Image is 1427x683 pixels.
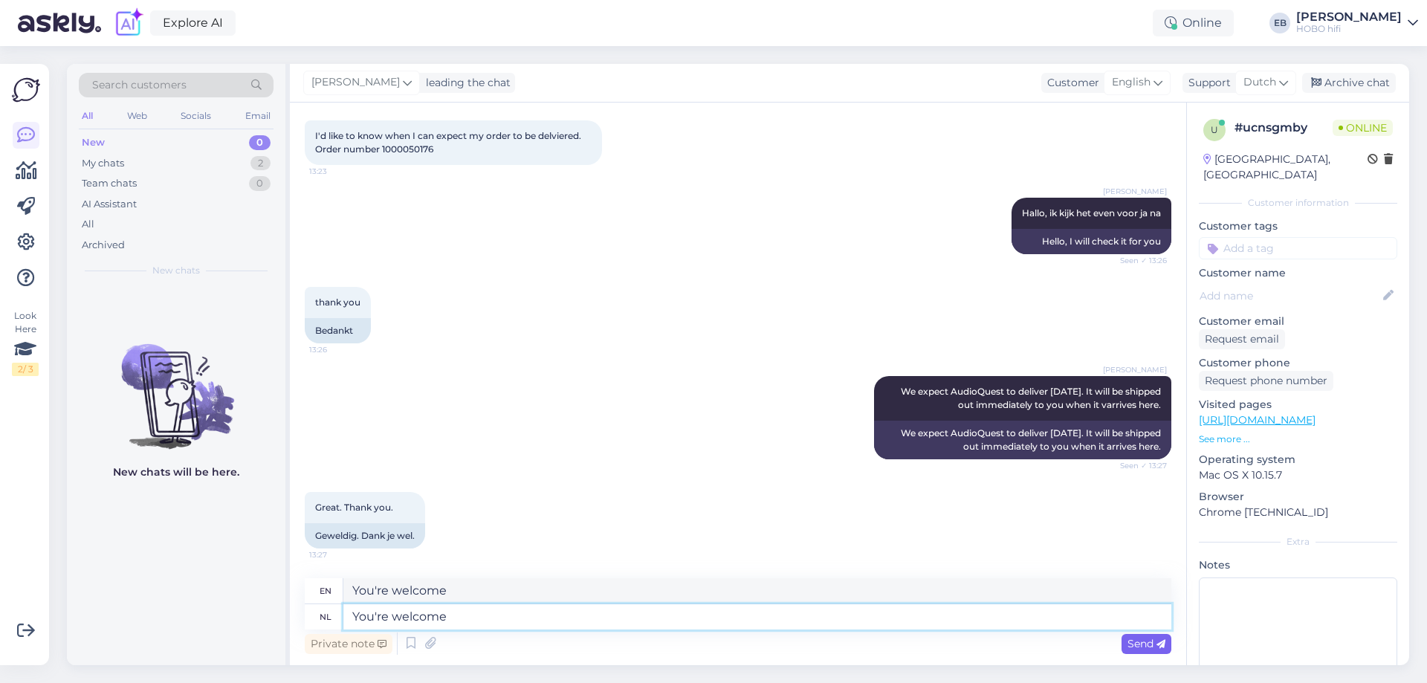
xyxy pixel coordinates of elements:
[113,7,144,39] img: explore-ai
[1112,74,1151,91] span: English
[1103,364,1167,375] span: [PERSON_NAME]
[1199,489,1397,505] p: Browser
[82,156,124,171] div: My chats
[309,344,365,355] span: 13:26
[1153,10,1234,36] div: Online
[305,523,425,548] div: Geweldig. Dank je wel.
[12,363,39,376] div: 2 / 3
[82,217,94,232] div: All
[82,176,137,191] div: Team chats
[1269,13,1290,33] div: EB
[1199,505,1397,520] p: Chrome [TECHNICAL_ID]
[1199,452,1397,467] p: Operating system
[150,10,236,36] a: Explore AI
[309,549,365,560] span: 13:27
[1243,74,1276,91] span: Dutch
[1333,120,1393,136] span: Online
[343,578,1171,603] textarea: You're welcome
[1127,637,1165,650] span: Send
[1199,196,1397,210] div: Customer information
[320,604,331,629] div: nl
[1041,75,1099,91] div: Customer
[1103,186,1167,197] span: [PERSON_NAME]
[309,166,365,177] span: 13:23
[82,238,125,253] div: Archived
[1302,73,1396,93] div: Archive chat
[124,106,150,126] div: Web
[250,156,271,171] div: 2
[242,106,274,126] div: Email
[249,176,271,191] div: 0
[178,106,214,126] div: Socials
[1111,460,1167,471] span: Seen ✓ 13:27
[1199,557,1397,573] p: Notes
[249,135,271,150] div: 0
[1211,124,1218,135] span: u
[305,318,371,343] div: Bedankt
[343,604,1171,629] textarea: You're welcome
[92,77,187,93] span: Search customers
[315,130,583,155] span: I'd like to know when I can expect my order to be delviered. Order number 1000050176
[1199,355,1397,371] p: Customer phone
[12,76,40,104] img: Askly Logo
[1296,23,1402,35] div: HOBO hifi
[1199,467,1397,483] p: Mac OS X 10.15.7
[1199,237,1397,259] input: Add a tag
[67,317,285,451] img: No chats
[113,464,239,480] p: New chats will be here.
[315,297,360,308] span: thank you
[1182,75,1231,91] div: Support
[1199,329,1285,349] div: Request email
[79,106,96,126] div: All
[152,264,200,277] span: New chats
[1022,207,1161,219] span: Hallo, ik kijk het even voor ja na
[874,421,1171,459] div: We expect AudioQuest to deliver [DATE]. It will be shipped out immediately to you when it arrives...
[420,75,511,91] div: leading the chat
[320,578,331,603] div: en
[1111,255,1167,266] span: Seen ✓ 13:26
[1199,314,1397,329] p: Customer email
[1203,152,1368,183] div: [GEOGRAPHIC_DATA], [GEOGRAPHIC_DATA]
[1199,371,1333,391] div: Request phone number
[82,197,137,212] div: AI Assistant
[1199,397,1397,412] p: Visited pages
[1199,265,1397,281] p: Customer name
[901,386,1163,410] span: We expect AudioQuest to deliver [DATE]. It will be shipped out immediately to you when it varrive...
[1296,11,1418,35] a: [PERSON_NAME]HOBO hifi
[305,634,392,654] div: Private note
[1235,119,1333,137] div: # ucnsgmby
[315,502,393,513] span: Great. Thank you.
[1199,219,1397,234] p: Customer tags
[1200,288,1380,304] input: Add name
[12,309,39,376] div: Look Here
[1199,433,1397,446] p: See more ...
[1199,535,1397,548] div: Extra
[1012,229,1171,254] div: Hello, I will check it for you
[1296,11,1402,23] div: [PERSON_NAME]
[311,74,400,91] span: [PERSON_NAME]
[1199,413,1316,427] a: [URL][DOMAIN_NAME]
[82,135,105,150] div: New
